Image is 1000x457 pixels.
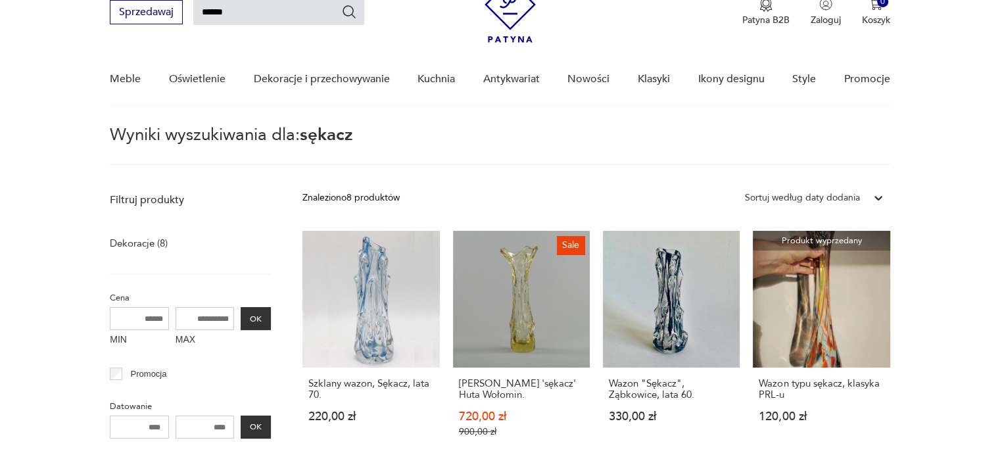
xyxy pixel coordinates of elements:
[110,127,890,165] p: Wyniki wyszukiwania dla:
[176,330,235,351] label: MAX
[459,378,584,400] h3: [PERSON_NAME] 'sękacz' Huta Wołomin.
[609,411,734,422] p: 330,00 zł
[567,54,609,105] a: Nowości
[169,54,226,105] a: Oświetlenie
[110,9,183,18] a: Sprzedawaj
[844,54,890,105] a: Promocje
[241,307,271,330] button: OK
[459,426,584,437] p: 900,00 zł
[131,367,167,381] p: Promocja
[253,54,389,105] a: Dekoracje i przechowywanie
[698,54,764,105] a: Ikony designu
[110,234,168,253] a: Dekoracje (8)
[300,123,353,147] span: sękacz
[483,54,540,105] a: Antykwariat
[417,54,455,105] a: Kuchnia
[110,330,169,351] label: MIN
[110,193,271,207] p: Filtruj produkty
[341,4,357,20] button: Szukaj
[110,399,271,414] p: Datowanie
[759,411,884,422] p: 120,00 zł
[110,291,271,305] p: Cena
[459,411,584,422] p: 720,00 zł
[742,14,790,26] p: Patyna B2B
[638,54,670,105] a: Klasyki
[811,14,841,26] p: Zaloguj
[609,378,734,400] h3: Wazon "Sękacz", Ząbkowice, lata 60.
[792,54,816,105] a: Style
[745,191,860,205] div: Sortuj według daty dodania
[110,54,141,105] a: Meble
[759,378,884,400] h3: Wazon typu sękacz, klasyka PRL-u
[308,411,433,422] p: 220,00 zł
[308,378,433,400] h3: Szklany wazon, Sękacz, lata 70.
[862,14,890,26] p: Koszyk
[302,191,400,205] div: Znaleziono 8 produktów
[241,416,271,439] button: OK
